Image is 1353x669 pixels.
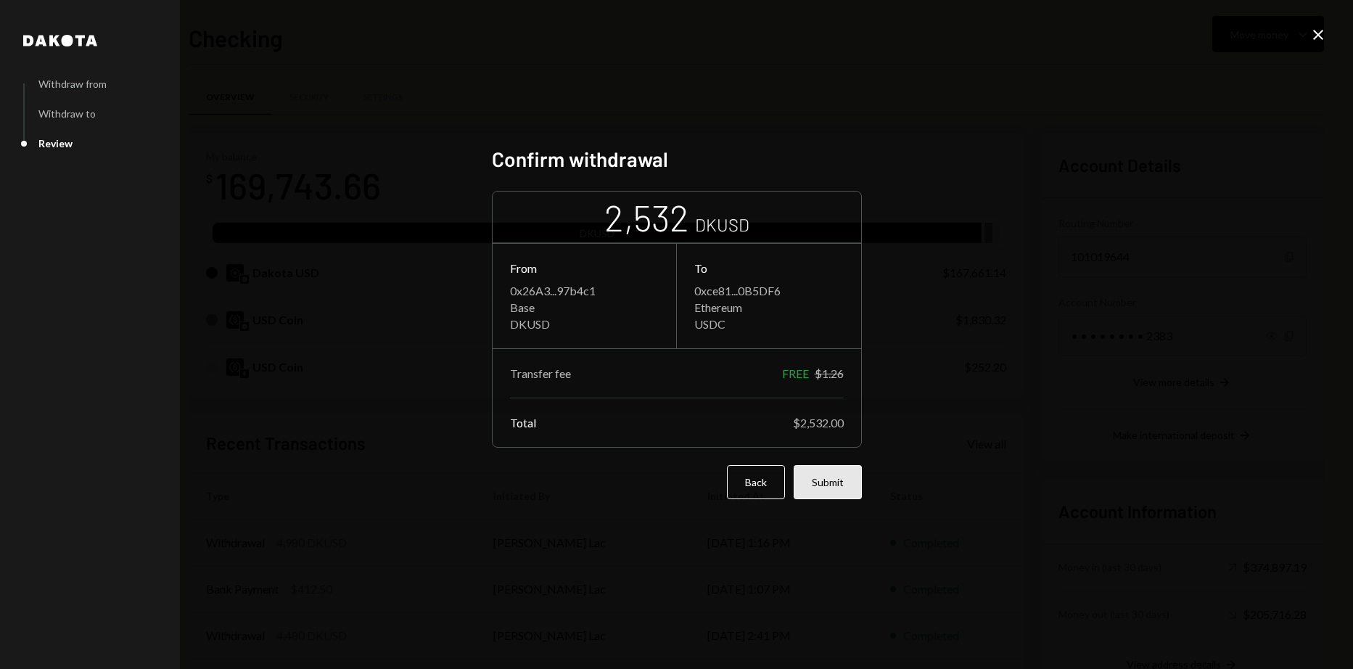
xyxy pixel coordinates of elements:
h2: Confirm withdrawal [492,145,862,173]
div: Withdraw from [38,78,107,90]
div: DKUSD [695,213,749,237]
button: Back [727,465,785,499]
div: Transfer fee [510,366,571,380]
div: From [510,261,659,275]
div: $1.26 [815,366,844,380]
div: DKUSD [510,317,659,331]
div: Ethereum [694,300,844,314]
div: FREE [782,366,809,380]
div: 0xce81...0B5DF6 [694,284,844,297]
div: 2,532 [604,194,689,240]
div: To [694,261,844,275]
div: $2,532.00 [793,416,844,430]
div: 0x26A3...97b4c1 [510,284,659,297]
button: Submit [794,465,862,499]
div: USDC [694,317,844,331]
div: Base [510,300,659,314]
div: Review [38,137,73,149]
div: Total [510,416,536,430]
div: Withdraw to [38,107,96,120]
